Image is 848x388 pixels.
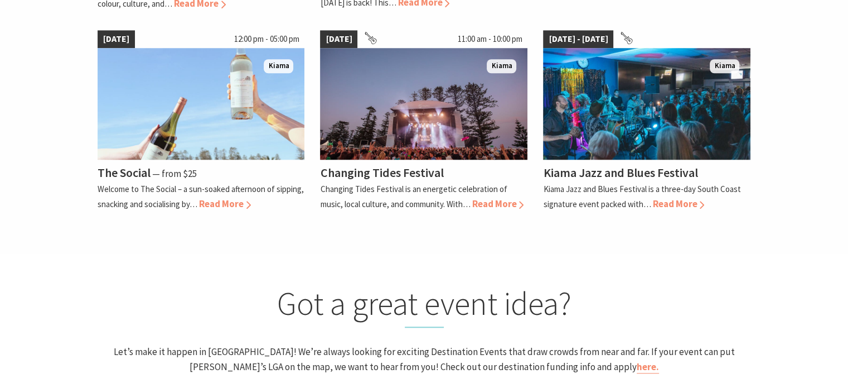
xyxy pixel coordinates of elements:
[452,30,527,48] span: 11:00 am - 10:00 pm
[637,361,659,373] a: here.
[152,167,197,180] span: ⁠— from $25
[98,30,135,48] span: [DATE]
[487,59,516,73] span: Kiama
[228,30,304,48] span: 12:00 pm - 05:00 pm
[320,30,527,212] a: [DATE] 11:00 am - 10:00 pm Changing Tides Main Stage Kiama Changing Tides Festival Changing Tides...
[98,184,304,209] p: Welcome to The Social – a sun-soaked afternoon of sipping, snacking and socialising by…
[543,30,613,48] span: [DATE] - [DATE]
[98,48,305,160] img: The Social
[320,165,443,180] h4: Changing Tides Festival
[264,59,293,73] span: Kiama
[543,184,740,209] p: Kiama Jazz and Blues Festival is a three-day South Coast signature event packed with…
[94,284,754,328] h2: Got a great event idea?
[543,30,750,212] a: [DATE] - [DATE] Kiama Bowling Club Kiama Kiama Jazz and Blues Festival Kiama Jazz and Blues Festi...
[98,165,151,180] h4: The Social
[320,184,507,209] p: Changing Tides Festival is an energetic celebration of music, local culture, and community. With…
[94,344,754,375] p: Let’s make it happen in [GEOGRAPHIC_DATA]! We’re always looking for exciting Destination Events t...
[98,30,305,212] a: [DATE] 12:00 pm - 05:00 pm The Social Kiama The Social ⁠— from $25 Welcome to The Social – a sun-...
[320,48,527,160] img: Changing Tides Main Stage
[543,165,697,180] h4: Kiama Jazz and Blues Festival
[710,59,739,73] span: Kiama
[320,30,357,48] span: [DATE]
[543,48,750,160] img: Kiama Bowling Club
[652,198,704,210] span: Read More
[199,198,251,210] span: Read More
[472,198,524,210] span: Read More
